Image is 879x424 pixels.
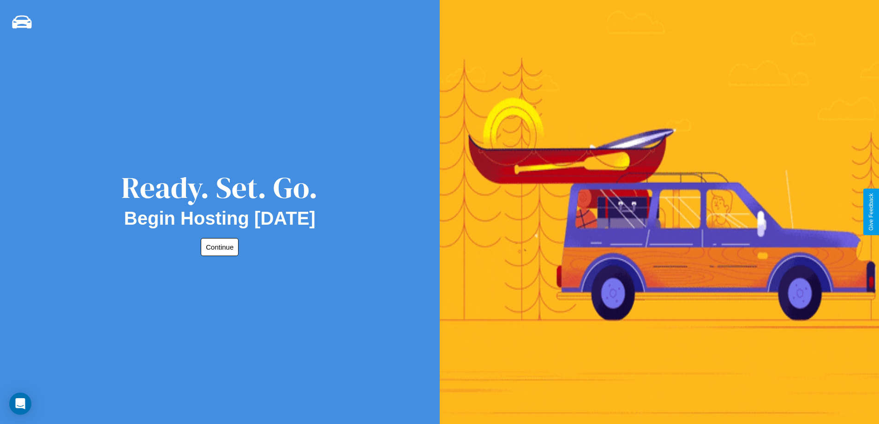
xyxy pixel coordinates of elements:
[121,167,318,208] div: Ready. Set. Go.
[9,393,31,415] div: Open Intercom Messenger
[124,208,316,229] h2: Begin Hosting [DATE]
[201,238,239,256] button: Continue
[868,193,874,231] div: Give Feedback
